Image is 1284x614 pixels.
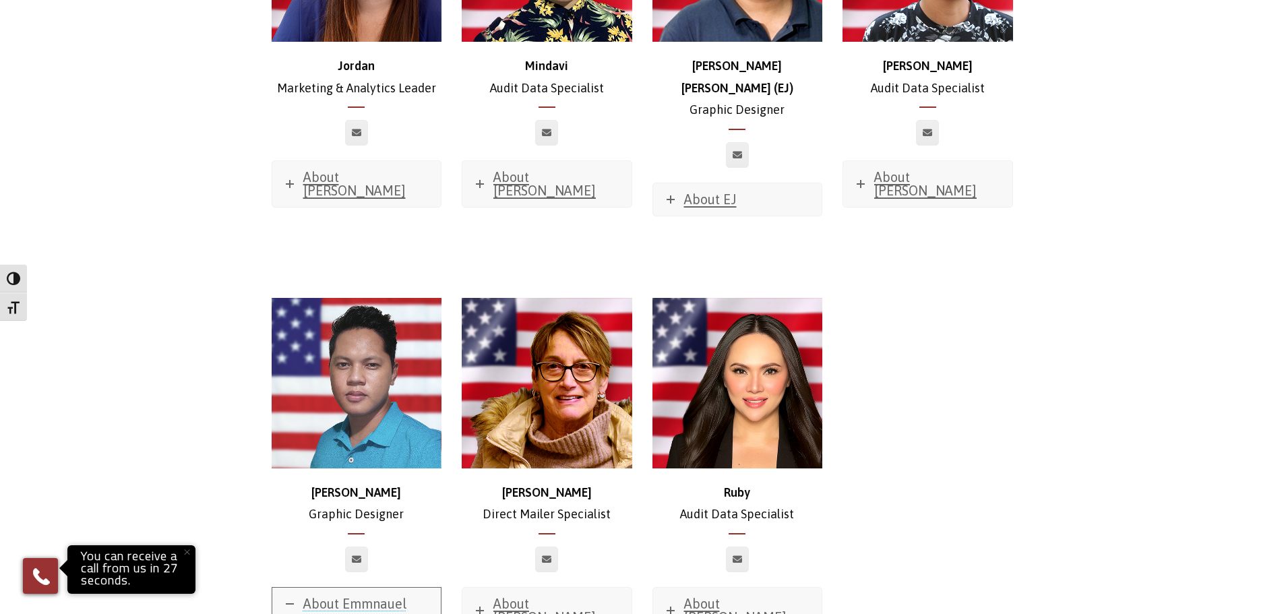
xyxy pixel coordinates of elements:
button: Close [172,537,202,567]
img: Phone icon [30,565,52,587]
strong: [PERSON_NAME] [PERSON_NAME] (EJ) [681,59,793,94]
p: Audit Data Specialist [462,55,632,99]
span: About Emmnauel [303,596,406,611]
p: Marketing & Analytics Leader [272,55,442,99]
span: About [PERSON_NAME] [303,169,406,198]
img: Lynne_headshot_500x500 [462,298,632,468]
strong: Ruby [724,485,750,499]
img: eman-500x500 [272,298,442,468]
a: About [PERSON_NAME] [272,161,441,207]
p: Direct Mailer Specialist [462,482,632,526]
strong: Jordan [338,59,375,73]
strong: Mindavi [525,59,568,73]
strong: [PERSON_NAME] [311,485,401,499]
span: About [PERSON_NAME] [874,169,977,198]
img: Ruby Barrica_500x500 [652,298,823,468]
p: You can receive a call from us in 27 seconds. [71,549,192,590]
p: Graphic Designer [652,55,823,121]
p: Audit Data Specialist [652,482,823,526]
strong: [PERSON_NAME] [502,485,592,499]
p: Audit Data Specialist [843,55,1013,99]
p: Graphic Designer [272,482,442,526]
span: About [PERSON_NAME] [493,169,596,198]
strong: [PERSON_NAME] [883,59,973,73]
a: About EJ [653,183,822,216]
a: About [PERSON_NAME] [843,161,1012,207]
a: About [PERSON_NAME] [462,161,632,207]
span: About EJ [684,191,737,207]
